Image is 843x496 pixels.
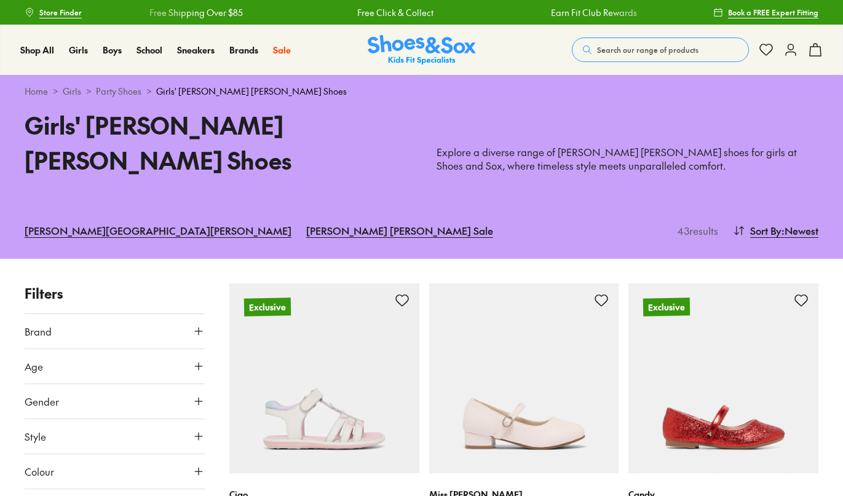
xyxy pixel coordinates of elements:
[643,297,690,316] p: Exclusive
[273,44,291,56] span: Sale
[149,6,242,19] a: Free Shipping Over $85
[25,394,59,409] span: Gender
[25,1,82,23] a: Store Finder
[63,85,81,98] a: Girls
[25,359,43,374] span: Age
[229,44,258,57] a: Brands
[437,146,819,173] p: Explore a diverse range of [PERSON_NAME] [PERSON_NAME] shoes for girls at Shoes and Sox, where ti...
[551,6,637,19] a: Earn Fit Club Rewards
[628,283,818,473] a: Exclusive
[25,85,48,98] a: Home
[25,384,205,419] button: Gender
[244,297,291,316] p: Exclusive
[782,223,818,238] span: : Newest
[177,44,215,57] a: Sneakers
[103,44,122,57] a: Boys
[25,454,205,489] button: Colour
[357,6,433,19] a: Free Click & Collect
[25,108,407,178] h1: Girls' [PERSON_NAME] [PERSON_NAME] Shoes
[25,217,291,244] a: [PERSON_NAME][GEOGRAPHIC_DATA][PERSON_NAME]
[39,7,82,18] span: Store Finder
[713,1,818,23] a: Book a FREE Expert Fitting
[156,85,347,98] span: Girls' [PERSON_NAME] [PERSON_NAME] Shoes
[137,44,162,57] a: School
[96,85,141,98] a: Party Shoes
[306,217,493,244] a: [PERSON_NAME] [PERSON_NAME] Sale
[69,44,88,57] a: Girls
[25,314,205,348] button: Brand
[750,223,782,238] span: Sort By
[25,85,818,98] div: > > >
[597,44,699,55] span: Search our range of products
[273,44,291,57] a: Sale
[103,44,122,56] span: Boys
[25,349,205,384] button: Age
[728,7,818,18] span: Book a FREE Expert Fitting
[25,283,205,304] p: Filters
[572,37,749,62] button: Search our range of products
[673,223,718,238] p: 43 results
[20,44,54,57] a: Shop All
[177,44,215,56] span: Sneakers
[25,464,54,479] span: Colour
[368,35,476,65] a: Shoes & Sox
[25,419,205,454] button: Style
[229,44,258,56] span: Brands
[69,44,88,56] span: Girls
[25,324,52,339] span: Brand
[229,283,419,473] a: Exclusive
[368,35,476,65] img: SNS_Logo_Responsive.svg
[25,429,46,444] span: Style
[20,44,54,56] span: Shop All
[733,217,818,244] button: Sort By:Newest
[137,44,162,56] span: School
